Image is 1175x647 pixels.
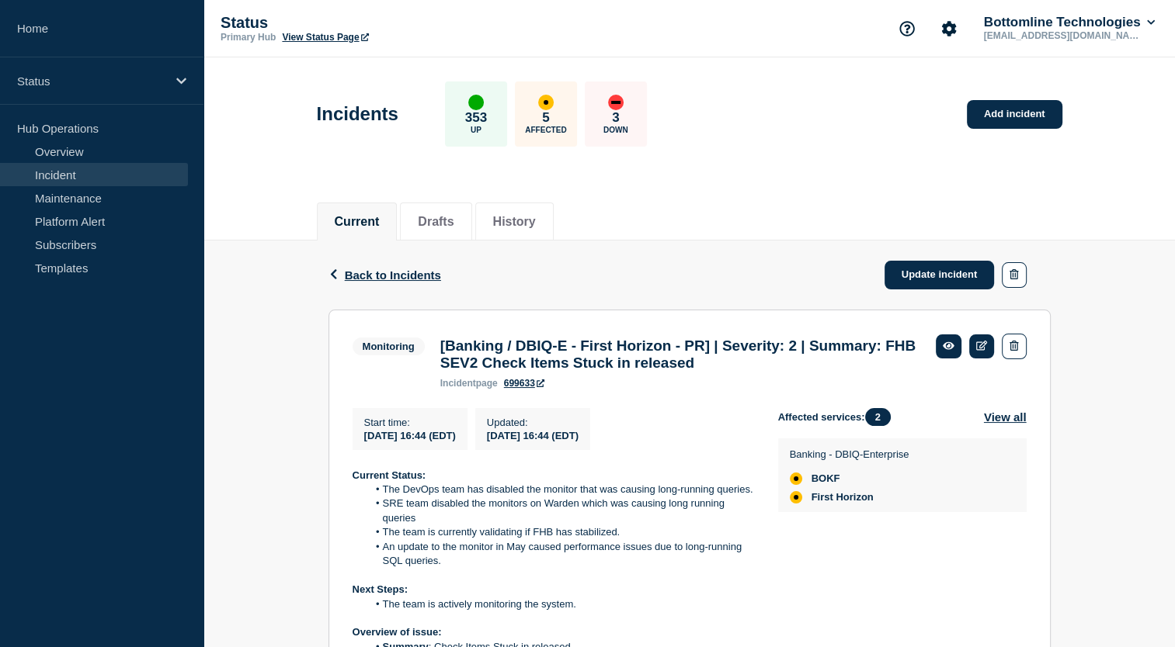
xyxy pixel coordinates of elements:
p: Status [17,74,166,88]
a: Add incident [967,100,1062,129]
li: SRE team disabled the monitors on Warden which was causing long running queries [367,496,753,525]
p: Down [603,126,628,134]
li: An update to the monitor in May caused performance issues due to long-running SQL queries. [367,540,753,569]
button: Drafts [418,215,454,229]
strong: Next Steps: [353,583,408,595]
a: Update incident [885,261,995,289]
a: View Status Page [282,32,368,43]
p: page [440,378,498,389]
li: The DevOps team has disabled the monitor that was causing long-running queries. [367,483,753,496]
button: Current [335,215,380,229]
span: incident [440,378,476,389]
button: Back to Incidents [329,268,441,282]
li: The team is currently validating if FHB has stabilized. [367,525,753,539]
p: Updated : [487,417,579,428]
p: Affected [525,126,566,134]
span: BOKF [812,472,840,485]
span: Monitoring [353,337,425,355]
h3: [Banking / DBIQ-E - First Horizon - PR] | Severity: 2 | Summary: FHB SEV2 Check Items Stuck in re... [440,337,920,372]
div: up [468,95,484,110]
p: 353 [465,110,487,126]
div: affected [790,472,802,485]
p: Up [471,126,481,134]
p: Status [221,14,531,32]
p: [EMAIL_ADDRESS][DOMAIN_NAME] [981,30,1142,41]
span: [DATE] 16:44 (EDT) [364,430,456,441]
span: First Horizon [812,491,874,503]
div: down [608,95,624,110]
p: Start time : [364,417,456,428]
button: Support [891,12,923,45]
h1: Incidents [317,103,398,125]
button: History [493,215,536,229]
span: Back to Incidents [345,268,441,282]
strong: Overview of issue: [353,626,442,638]
p: Banking - DBIQ-Enterprise [790,448,909,460]
p: 3 [612,110,619,126]
button: Bottomline Technologies [981,15,1158,30]
p: 5 [542,110,549,126]
a: 699633 [504,378,544,389]
div: affected [538,95,554,110]
span: 2 [865,408,891,426]
div: [DATE] 16:44 (EDT) [487,428,579,441]
button: Account settings [933,12,965,45]
li: The team is actively monitoring the system. [367,597,753,611]
div: affected [790,491,802,503]
strong: Current Status: [353,469,426,481]
button: View all [984,408,1027,426]
p: Primary Hub [221,32,276,43]
span: Affected services: [778,408,899,426]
